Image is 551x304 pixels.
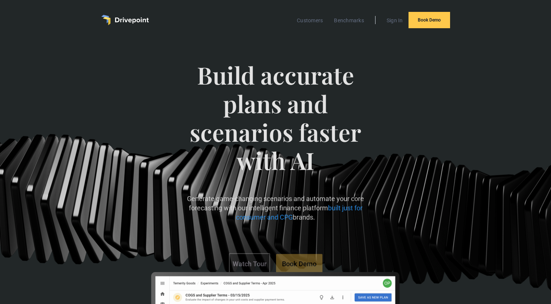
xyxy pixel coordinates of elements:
[101,15,149,25] a: home
[330,16,368,25] a: Benchmarks
[293,16,327,25] a: Customers
[383,16,407,25] a: Sign In
[236,204,363,221] span: built just for consumer and CPG
[229,253,270,274] a: Watch Tour
[182,194,370,222] p: Generate game-changing scenarios and automate your core forecasting with our intelligent finance ...
[276,254,322,274] a: Book Demo
[182,61,370,190] span: Build accurate plans and scenarios faster with AI
[409,12,450,28] a: Book Demo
